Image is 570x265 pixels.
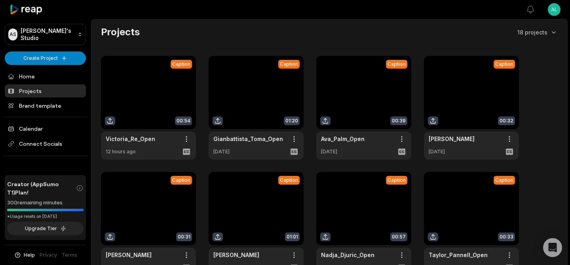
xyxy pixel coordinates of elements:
div: *Usage resets on [DATE] [7,214,84,219]
span: Connect Socials [5,137,86,151]
a: [PERSON_NAME] [106,251,152,259]
button: Help [14,252,35,259]
a: [PERSON_NAME] [429,135,475,143]
span: Creator (AppSumo T1) Plan! [7,180,76,196]
a: Privacy [40,252,57,259]
span: Help [24,252,35,259]
div: AS [8,29,17,40]
a: Nadja_Djuric_Open [321,251,374,259]
a: Brand template [5,99,86,112]
div: 300 remaining minutes [7,199,84,207]
a: [PERSON_NAME] [213,251,259,259]
a: Taylor_Pannell_Open [429,251,488,259]
a: Gianbattista_Toma_Open [213,135,283,143]
button: Create Project [5,51,86,65]
a: Ava_Palm_Open [321,135,365,143]
button: 18 projects [517,28,558,36]
a: Projects [5,84,86,97]
a: Terms [62,252,77,259]
p: [PERSON_NAME]'s Studio [21,27,74,42]
a: Home [5,70,86,83]
a: Victoria_Re_Open [106,135,155,143]
a: Calendar [5,122,86,135]
div: Open Intercom Messenger [543,238,562,257]
button: Upgrade Tier [7,222,84,235]
h2: Projects [101,26,140,38]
